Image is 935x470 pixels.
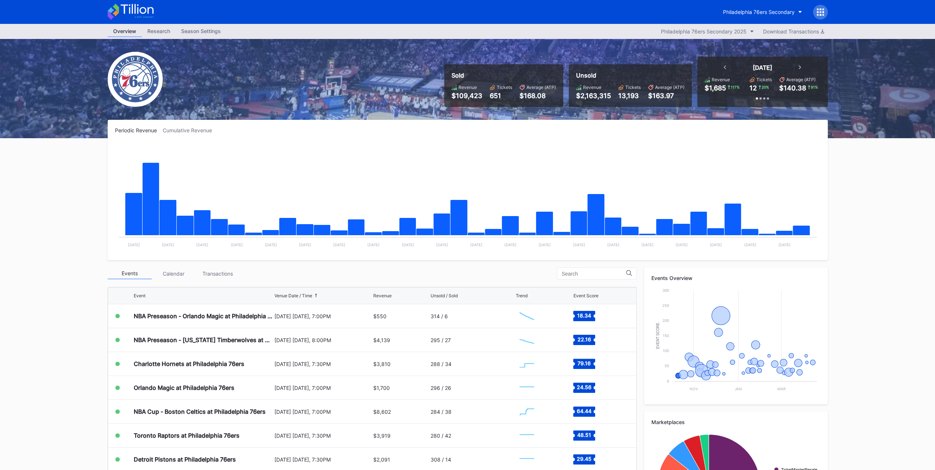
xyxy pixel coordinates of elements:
[196,268,240,279] div: Transactions
[810,84,819,90] div: 81 %
[667,379,669,383] text: 0
[689,387,698,391] text: Nov
[274,313,372,319] div: [DATE] [DATE], 7:00PM
[573,293,598,298] div: Event Score
[576,92,611,100] div: $2,163,315
[516,293,528,298] div: Trend
[115,143,820,253] svg: Chart title
[373,293,392,298] div: Revenue
[299,243,311,247] text: [DATE]
[651,275,820,281] div: Events Overview
[367,243,380,247] text: [DATE]
[134,293,145,298] div: Event
[763,28,824,35] div: Download Transactions
[730,84,740,90] div: 117 %
[516,378,538,397] svg: Chart title
[663,333,669,338] text: 150
[562,271,626,277] input: Search
[142,26,176,36] div: Research
[516,450,538,469] svg: Chart title
[373,385,390,391] div: $1,700
[607,243,619,247] text: [DATE]
[108,52,163,107] img: Philadelphia_76ers.png
[712,77,730,82] div: Revenue
[152,268,196,279] div: Calendar
[516,331,538,349] svg: Chart title
[625,85,641,90] div: Tickets
[749,84,757,92] div: 12
[470,243,482,247] text: [DATE]
[578,336,591,342] text: 22.16
[577,408,591,414] text: 64.44
[577,384,591,390] text: 24.56
[651,419,820,425] div: Marketplaces
[618,92,641,100] div: 13,193
[779,84,806,92] div: $140.38
[127,243,140,247] text: [DATE]
[526,85,556,90] div: Average (ATP)
[718,5,808,19] button: Philadelphia 76ers Secondary
[373,361,391,367] div: $3,810
[516,426,538,445] svg: Chart title
[655,85,684,90] div: Average (ATP)
[373,409,391,415] div: $8,602
[274,409,372,415] div: [DATE] [DATE], 7:00PM
[753,64,772,71] div: [DATE]
[274,293,312,298] div: Venue Date / Time
[274,361,372,367] div: [DATE] [DATE], 7:30PM
[163,127,218,133] div: Cumulative Revenue
[786,77,816,82] div: Average (ATP)
[756,77,772,82] div: Tickets
[662,303,669,308] text: 250
[777,387,786,391] text: Mar
[675,243,687,247] text: [DATE]
[431,337,451,343] div: 295 / 27
[162,243,174,247] text: [DATE]
[573,243,585,247] text: [DATE]
[723,9,795,15] div: Philadelphia 76ers Secondary
[134,360,244,367] div: Charlotte Hornets at Philadelphia 76ers
[657,26,758,36] button: Philadelphia 76ers Secondary 2025
[274,337,372,343] div: [DATE] [DATE], 8:00PM
[134,384,234,391] div: Orlando Magic at Philadelphia 76ers
[115,127,163,133] div: Periodic Revenue
[539,243,551,247] text: [DATE]
[583,85,601,90] div: Revenue
[431,409,452,415] div: 284 / 38
[274,433,372,439] div: [DATE] [DATE], 7:30PM
[662,288,669,293] text: 300
[134,432,240,439] div: Toronto Raptors at Philadelphia 76ers
[134,336,273,344] div: NBA Preseason - [US_STATE] Timberwolves at Philadelphia 76ers
[458,85,477,90] div: Revenue
[176,26,226,36] div: Season Settings
[734,387,742,391] text: Jan
[504,243,516,247] text: [DATE]
[490,92,512,100] div: 651
[452,92,482,100] div: $109,423
[641,243,653,247] text: [DATE]
[176,26,226,37] a: Season Settings
[577,456,591,462] text: 29.45
[661,28,747,35] div: Philadelphia 76ers Secondary 2025
[134,456,236,463] div: Detroit Pistons at Philadelphia 76ers
[431,385,451,391] div: 296 / 26
[274,385,372,391] div: [DATE] [DATE], 7:00PM
[705,84,726,92] div: $1,685
[265,243,277,247] text: [DATE]
[108,26,142,37] a: Overview
[663,348,669,353] text: 100
[497,85,512,90] div: Tickets
[333,243,345,247] text: [DATE]
[274,456,372,463] div: [DATE] [DATE], 7:30PM
[373,433,391,439] div: $3,919
[578,360,591,366] text: 79.16
[662,318,669,323] text: 200
[759,26,828,36] button: Download Transactions
[431,433,451,439] div: 280 / 42
[431,456,451,463] div: 308 / 14
[665,363,669,368] text: 50
[431,313,448,319] div: 314 / 6
[655,322,659,349] text: Event Score
[761,84,770,90] div: 20 %
[373,337,390,343] div: $4,139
